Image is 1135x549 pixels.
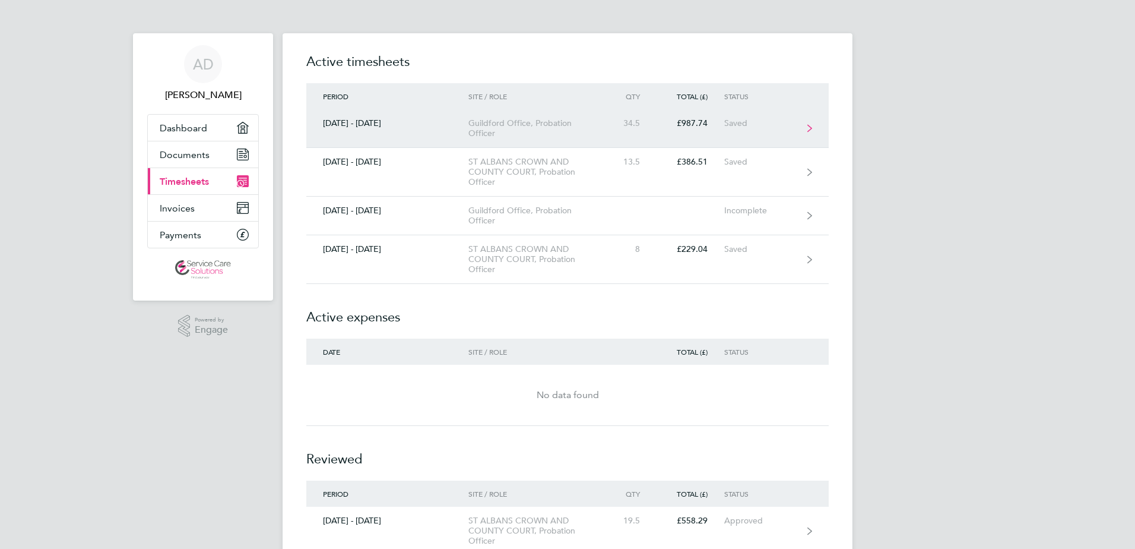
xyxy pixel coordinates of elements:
div: Qty [604,490,657,498]
span: AD [193,56,214,72]
a: [DATE] - [DATE]ST ALBANS CROWN AND COUNTY COURT, Probation Officer8£229.04Saved [306,235,829,284]
div: ST ALBANS CROWN AND COUNTY COURT, Probation Officer [468,157,604,187]
span: Documents [160,149,210,160]
div: [DATE] - [DATE] [306,206,468,216]
div: ST ALBANS CROWN AND COUNTY COURT, Probation Officer [468,516,604,546]
div: ST ALBANS CROWN AND COUNTY COURT, Probation Officer [468,244,604,274]
span: Engage [195,325,228,335]
div: £987.74 [657,118,724,128]
a: [DATE] - [DATE]Guildford Office, Probation Officer34.5£987.74Saved [306,109,829,148]
div: Site / Role [468,490,604,498]
div: 19.5 [604,516,657,526]
a: AD[PERSON_NAME] [147,45,259,102]
a: Documents [148,141,258,168]
a: Powered byEngage [178,315,229,337]
div: Total (£) [657,348,724,356]
div: Status [724,348,797,356]
div: No data found [306,388,829,402]
span: Dashboard [160,122,207,134]
a: Invoices [148,195,258,221]
div: Date [306,348,468,356]
div: £386.51 [657,157,724,167]
div: Saved [724,118,797,128]
h2: Active expenses [306,284,829,339]
div: Status [724,92,797,100]
div: [DATE] - [DATE] [306,157,468,167]
span: Timesheets [160,176,209,187]
div: Guildford Office, Probation Officer [468,118,604,138]
div: Qty [604,92,657,100]
a: Timesheets [148,168,258,194]
div: Saved [724,244,797,254]
div: 8 [604,244,657,254]
nav: Main navigation [133,33,273,301]
div: Site / Role [468,92,604,100]
div: Approved [724,516,797,526]
div: Guildford Office, Probation Officer [468,206,604,226]
div: Site / Role [468,348,604,356]
div: 13.5 [604,157,657,167]
a: Dashboard [148,115,258,141]
a: Payments [148,222,258,248]
span: Payments [160,229,201,241]
div: 34.5 [604,118,657,128]
a: [DATE] - [DATE]ST ALBANS CROWN AND COUNTY COURT, Probation Officer13.5£386.51Saved [306,148,829,197]
a: [DATE] - [DATE]Guildford Office, Probation OfficerIncomplete [306,197,829,235]
div: Total (£) [657,490,724,498]
div: Saved [724,157,797,167]
div: [DATE] - [DATE] [306,244,468,254]
div: [DATE] - [DATE] [306,516,468,526]
div: Incomplete [724,206,797,216]
h2: Active timesheets [306,52,829,83]
div: [DATE] - [DATE] [306,118,468,128]
span: Period [323,489,348,498]
img: servicecare-logo-retina.png [175,260,231,279]
h2: Reviewed [306,426,829,481]
div: £229.04 [657,244,724,254]
span: Powered by [195,315,228,325]
a: Go to home page [147,260,259,279]
span: Invoices [160,203,195,214]
div: £558.29 [657,516,724,526]
div: Total (£) [657,92,724,100]
div: Status [724,490,797,498]
span: Alicia Diyyo [147,88,259,102]
span: Period [323,91,348,101]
